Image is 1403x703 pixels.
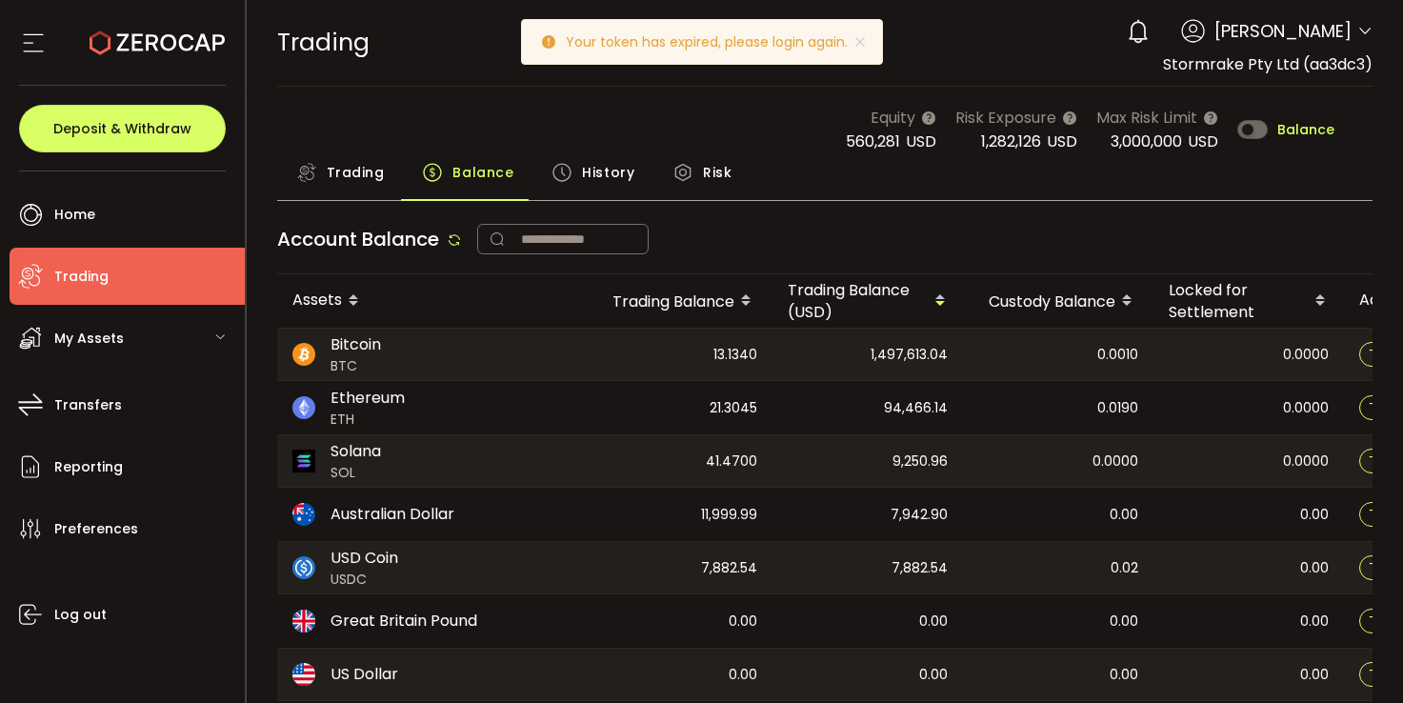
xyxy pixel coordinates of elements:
[277,285,582,317] div: Assets
[884,397,948,419] span: 94,466.14
[582,285,772,317] div: Trading Balance
[331,547,398,570] span: USD Coin
[710,397,757,419] span: 21.3045
[1300,664,1329,686] span: 0.00
[1163,53,1373,75] span: Stormrake Pty Ltd (aa3dc3)
[1092,451,1138,472] span: 0.0000
[1308,612,1403,703] iframe: Chat Widget
[919,664,948,686] span: 0.00
[1283,344,1329,366] span: 0.0000
[1153,279,1344,323] div: Locked for Settlement
[292,450,315,472] img: sol_portfolio.png
[292,556,315,579] img: usdc_portfolio.svg
[1097,344,1138,366] span: 0.0010
[1277,123,1334,136] span: Balance
[703,153,732,191] span: Risk
[19,105,226,152] button: Deposit & Withdraw
[331,663,398,686] span: US Dollar
[452,153,513,191] span: Balance
[331,387,405,410] span: Ethereum
[846,131,900,152] span: 560,281
[53,122,191,135] span: Deposit & Withdraw
[1300,557,1329,579] span: 0.00
[772,279,963,323] div: Trading Balance (USD)
[1110,504,1138,526] span: 0.00
[54,601,107,629] span: Log out
[54,515,138,543] span: Preferences
[277,26,370,59] span: Trading
[292,396,315,419] img: eth_portfolio.svg
[1300,504,1329,526] span: 0.00
[54,263,109,291] span: Trading
[331,610,477,633] span: Great Britain Pound
[871,344,948,366] span: 1,497,613.04
[892,557,948,579] span: 7,882.54
[331,503,454,526] span: Australian Dollar
[1214,18,1352,44] span: [PERSON_NAME]
[981,131,1041,152] span: 1,282,126
[1283,397,1329,419] span: 0.0000
[54,392,122,419] span: Transfers
[331,440,381,463] span: Solana
[292,343,315,366] img: btc_portfolio.svg
[292,503,315,526] img: aud_portfolio.svg
[1097,397,1138,419] span: 0.0190
[1110,664,1138,686] span: 0.00
[1111,131,1182,152] span: 3,000,000
[955,106,1056,130] span: Risk Exposure
[566,35,863,49] p: Your token has expired, please login again.
[331,570,398,590] span: USDC
[331,356,381,376] span: BTC
[729,664,757,686] span: 0.00
[1283,451,1329,472] span: 0.0000
[1111,557,1138,579] span: 0.02
[292,663,315,686] img: usd_portfolio.svg
[1300,611,1329,633] span: 0.00
[701,557,757,579] span: 7,882.54
[331,333,381,356] span: Bitcoin
[706,451,757,472] span: 41.4700
[1047,131,1077,152] span: USD
[1110,611,1138,633] span: 0.00
[892,451,948,472] span: 9,250.96
[54,201,95,229] span: Home
[292,610,315,633] img: gbp_portfolio.svg
[729,611,757,633] span: 0.00
[891,504,948,526] span: 7,942.90
[54,453,123,481] span: Reporting
[331,463,381,483] span: SOL
[963,285,1153,317] div: Custody Balance
[331,410,405,430] span: ETH
[582,153,634,191] span: History
[919,611,948,633] span: 0.00
[1096,106,1197,130] span: Max Risk Limit
[713,344,757,366] span: 13.1340
[871,106,915,130] span: Equity
[54,325,124,352] span: My Assets
[1188,131,1218,152] span: USD
[327,153,385,191] span: Trading
[701,504,757,526] span: 11,999.99
[906,131,936,152] span: USD
[277,226,439,252] span: Account Balance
